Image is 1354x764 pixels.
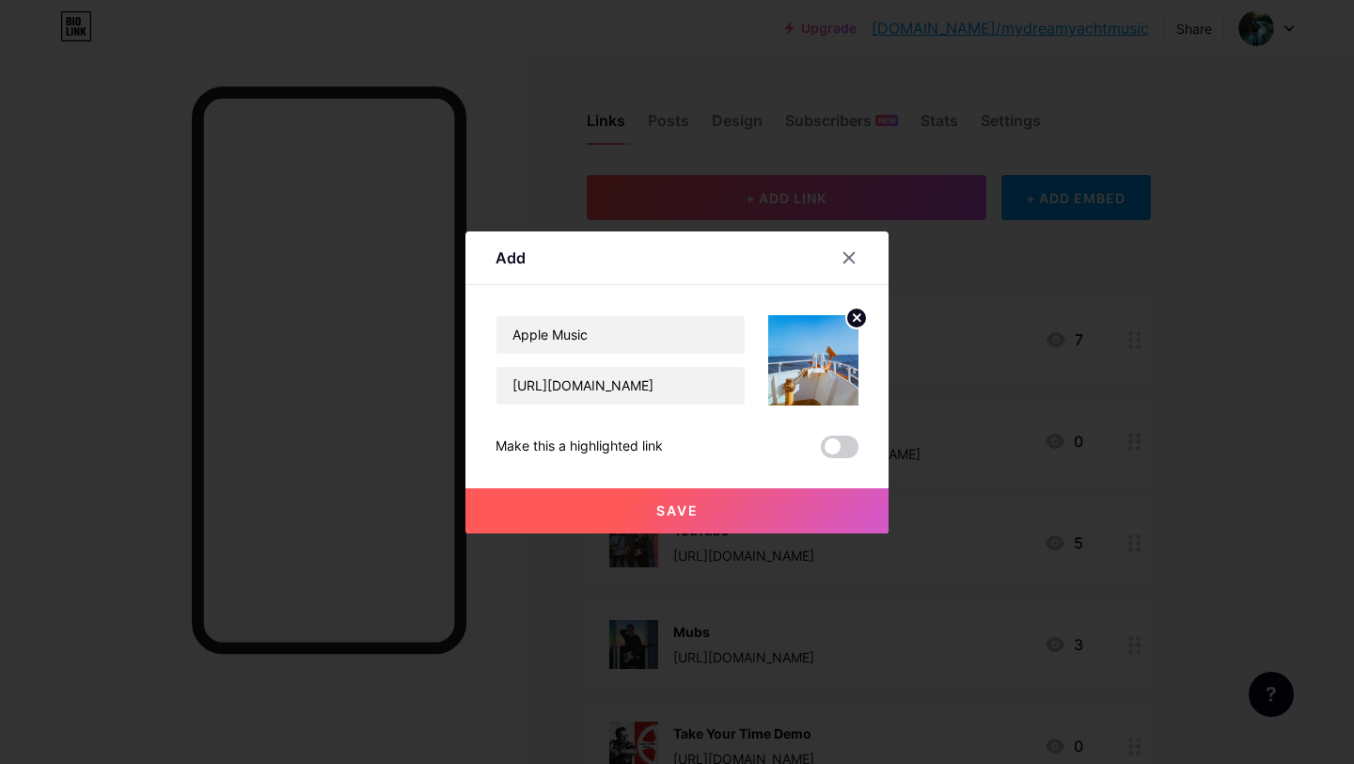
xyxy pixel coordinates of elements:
[496,247,526,269] div: Add
[656,502,699,518] span: Save
[496,367,745,405] input: URL
[768,315,858,406] img: link_thumbnail
[496,316,745,354] input: Title
[496,436,663,458] div: Make this a highlighted link
[465,488,889,533] button: Save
